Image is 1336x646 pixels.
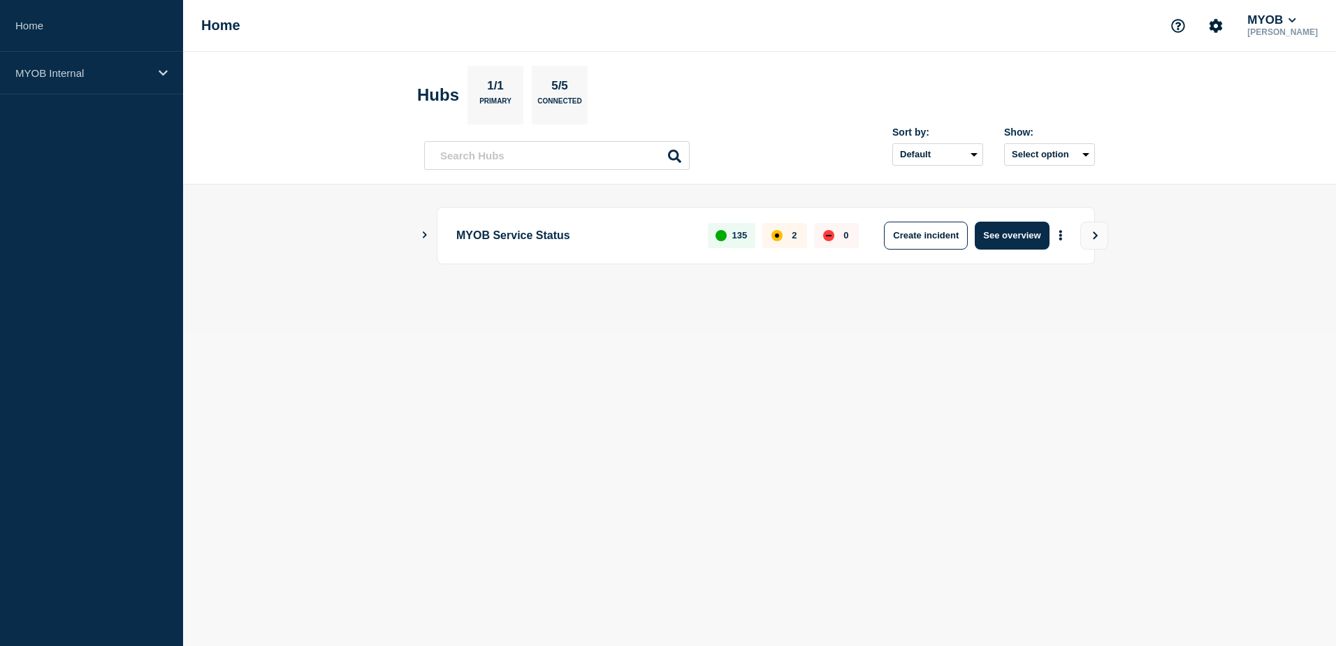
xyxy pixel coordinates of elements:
[537,97,581,112] p: Connected
[1004,127,1095,138] div: Show:
[975,222,1049,250] button: See overview
[546,79,574,97] p: 5/5
[417,85,459,105] h2: Hubs
[482,79,509,97] p: 1/1
[843,230,848,241] p: 0
[892,143,983,166] select: Sort by
[15,67,150,79] p: MYOB Internal
[479,97,511,112] p: Primary
[1052,222,1070,248] button: More actions
[716,230,727,241] div: up
[771,230,783,241] div: affected
[1163,11,1193,41] button: Support
[823,230,834,241] div: down
[421,230,428,241] button: Show Connected Hubs
[1080,222,1108,250] button: View
[732,230,748,241] p: 135
[792,230,797,241] p: 2
[1244,13,1299,27] button: MYOB
[1004,143,1095,166] button: Select option
[892,127,983,138] div: Sort by:
[884,222,968,250] button: Create incident
[201,17,240,34] h1: Home
[424,141,690,170] input: Search Hubs
[1244,27,1321,37] p: [PERSON_NAME]
[1201,11,1230,41] button: Account settings
[456,222,692,250] p: MYOB Service Status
